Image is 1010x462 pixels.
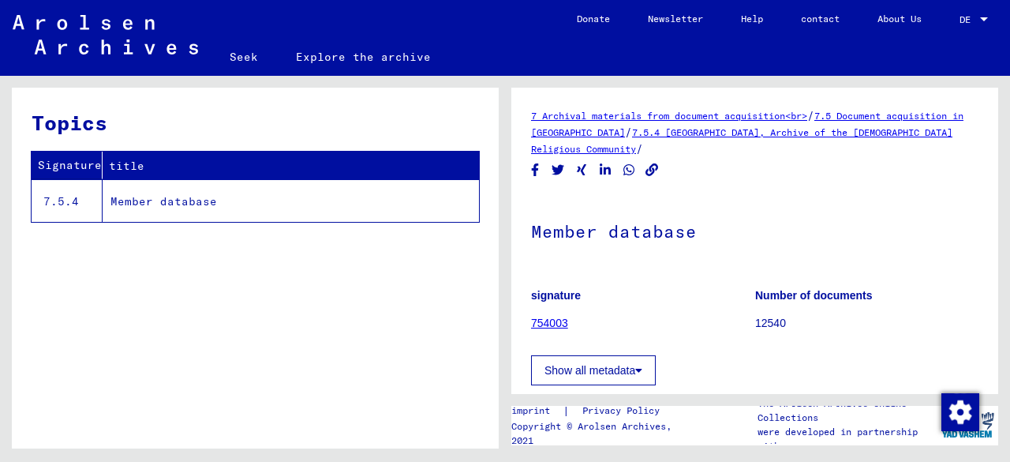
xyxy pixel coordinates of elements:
[757,426,918,452] font: were developed in partnership with
[277,38,450,76] a: Explore the archive
[13,15,198,54] img: Arolsen_neg.svg
[544,364,635,377] font: Show all metadata
[109,159,144,173] font: title
[531,317,568,329] a: 754003
[511,420,671,446] font: Copyright © Arolsen Archives, 2021
[570,403,679,419] a: Privacy Policy
[511,403,563,419] a: imprint
[511,404,550,416] font: imprint
[110,194,217,208] font: Member database
[625,125,632,139] font: /
[531,126,952,155] a: 7.5.4 [GEOGRAPHIC_DATA], Archive of the [DEMOGRAPHIC_DATA] Religious Community
[621,160,638,180] button: Share on WhatsApp
[636,141,643,156] font: /
[531,289,581,302] font: signature
[38,158,102,172] font: Signature
[755,317,786,329] font: 12540
[43,194,79,208] font: 7.5.4
[550,160,567,180] button: Share on Twitter
[531,355,656,385] button: Show all metadata
[531,110,807,122] a: 7 Archival materials from document acquisition<br>
[211,38,277,76] a: Seek
[582,404,660,416] font: Privacy Policy
[597,160,614,180] button: Share on LinkedIn
[807,108,814,122] font: /
[801,13,840,24] font: contact
[230,50,258,64] font: Seek
[938,405,997,445] img: yv_logo.png
[741,13,763,24] font: Help
[577,13,610,24] font: Donate
[941,393,979,431] img: Change consent
[563,404,570,418] font: |
[648,13,703,24] font: Newsletter
[959,13,971,25] font: DE
[877,13,922,24] font: About Us
[644,160,660,180] button: Copy link
[574,160,590,180] button: Share on Xing
[531,220,697,242] font: Member database
[755,289,873,302] font: Number of documents
[527,160,544,180] button: Share on Facebook
[32,110,107,136] font: Topics
[296,50,431,64] font: Explore the archive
